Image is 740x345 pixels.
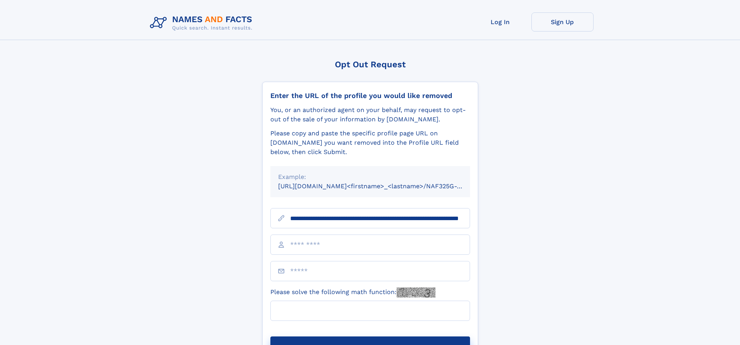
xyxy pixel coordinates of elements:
div: You, or an authorized agent on your behalf, may request to opt-out of the sale of your informatio... [270,105,470,124]
div: Enter the URL of the profile you would like removed [270,91,470,100]
div: Opt Out Request [262,60,478,69]
label: Please solve the following math function: [270,287,435,298]
a: Log In [469,12,531,32]
div: Example: [278,172,462,182]
div: Please copy and paste the specific profile page URL on [DOMAIN_NAME] you want removed into the Pr... [270,129,470,157]
img: Logo Names and Facts [147,12,259,33]
a: Sign Up [531,12,594,32]
small: [URL][DOMAIN_NAME]<firstname>_<lastname>/NAF325G-xxxxxxxx [278,182,485,190]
